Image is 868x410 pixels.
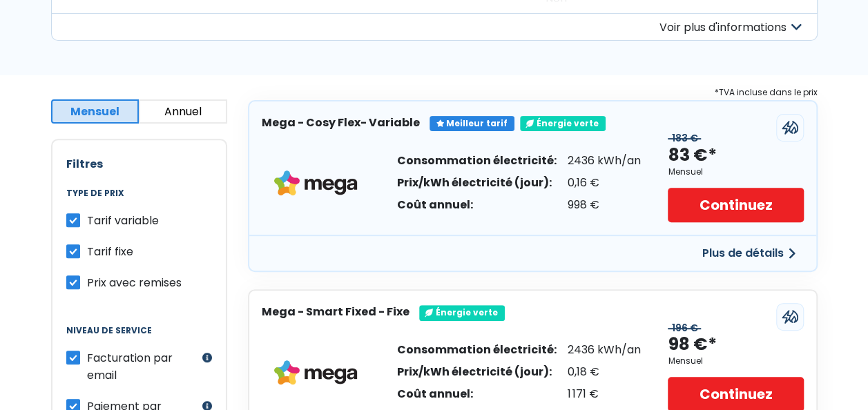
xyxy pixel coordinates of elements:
[262,116,420,129] h3: Mega - Cosy Flex- Variable
[397,177,557,188] div: Prix/kWh électricité (jour):
[568,367,641,378] div: 0,18 €
[568,177,641,188] div: 0,16 €
[397,344,557,355] div: Consommation électricité:
[568,155,641,166] div: 2436 kWh/an
[87,349,199,384] label: Facturation par email
[397,367,557,378] div: Prix/kWh électricité (jour):
[568,199,641,211] div: 998 €
[568,344,641,355] div: 2436 kWh/an
[668,333,716,356] div: 98 €*
[397,155,557,166] div: Consommation électricité:
[668,322,701,334] div: 196 €
[397,199,557,211] div: Coût annuel:
[87,275,182,291] span: Prix avec remises
[668,144,716,167] div: 83 €*
[668,356,702,366] div: Mensuel
[397,389,557,400] div: Coût annuel:
[520,116,606,131] div: Énergie verte
[694,241,804,266] button: Plus de détails
[51,99,139,124] button: Mensuel
[262,305,409,318] h3: Mega - Smart Fixed - Fixe
[66,326,212,349] legend: Niveau de service
[274,170,357,195] img: Mega
[568,389,641,400] div: 1 171 €
[87,244,133,260] span: Tarif fixe
[248,85,818,100] div: *TVA incluse dans le prix
[274,360,357,385] img: Mega
[668,167,702,177] div: Mensuel
[51,13,818,41] button: Voir plus d'informations
[419,305,505,320] div: Énergie verte
[66,157,212,170] h2: Filtres
[139,99,227,124] button: Annuel
[66,188,212,212] legend: Type de prix
[668,133,701,144] div: 183 €
[430,116,514,131] div: Meilleur tarif
[87,213,159,228] span: Tarif variable
[668,188,803,222] a: Continuez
